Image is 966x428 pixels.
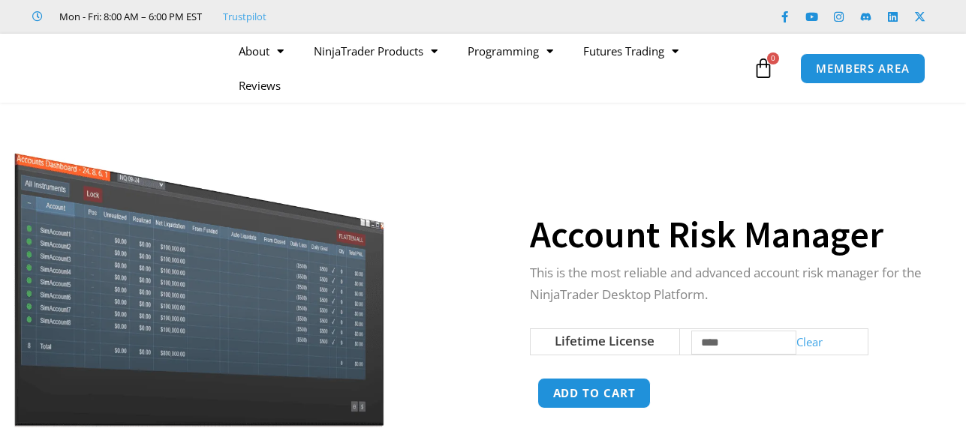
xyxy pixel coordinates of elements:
a: Reviews [224,68,296,103]
a: About [224,34,299,68]
label: Lifetime License [555,332,655,349]
span: Mon - Fri: 8:00 AM – 6:00 PM EST [56,7,202,25]
a: NinjaTrader Products [299,34,453,68]
img: Screenshot 2024-08-26 15462845454 | Affordable Indicators – NinjaTrader [11,129,387,427]
button: Add to cart [537,378,652,409]
img: LogoAI | Affordable Indicators – NinjaTrader [35,41,197,95]
span: MEMBERS AREA [816,63,910,74]
h1: Account Risk Manager [530,208,928,261]
a: Clear options [796,334,823,349]
a: 0 [730,46,796,90]
a: Trustpilot [223,7,266,25]
a: MEMBERS AREA [800,53,925,84]
p: This is the most reliable and advanced account risk manager for the NinjaTrader Desktop Platform. [530,262,928,306]
a: Programming [453,34,568,68]
span: 0 [767,52,779,64]
a: Futures Trading [568,34,694,68]
nav: Menu [224,34,749,103]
